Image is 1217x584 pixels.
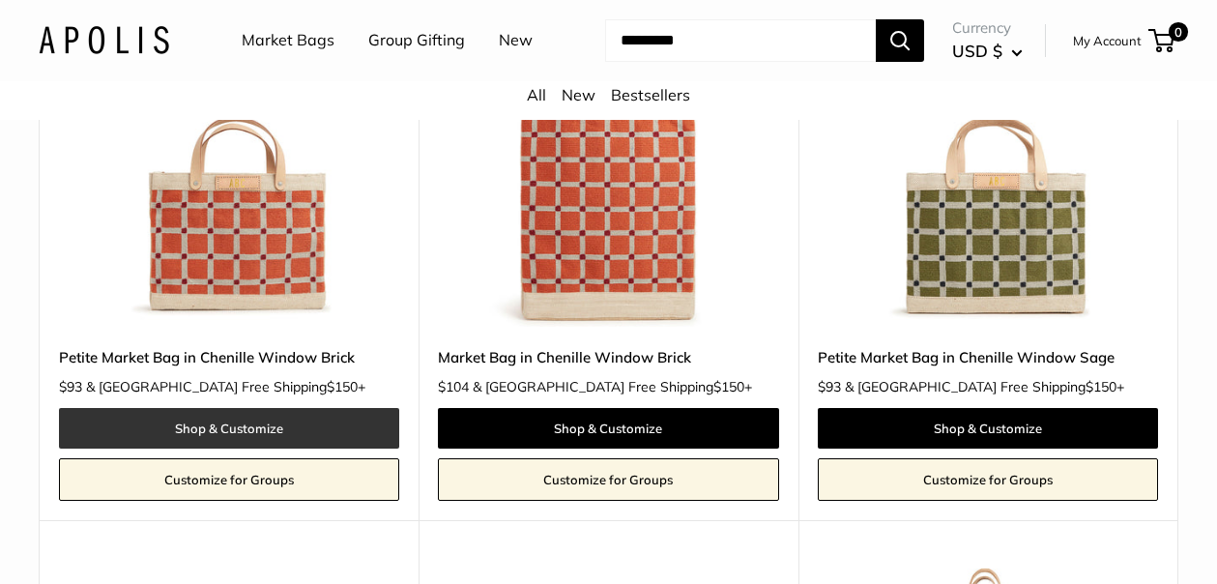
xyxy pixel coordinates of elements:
[59,458,399,501] a: Customize for Groups
[438,346,778,368] a: Market Bag in Chenille Window Brick
[818,346,1158,368] a: Petite Market Bag in Chenille Window Sage
[438,378,469,395] span: $104
[438,408,778,449] a: Shop & Customize
[1150,29,1174,52] a: 0
[1073,29,1142,52] a: My Account
[327,378,358,395] span: $150
[876,19,924,62] button: Search
[499,26,533,55] a: New
[952,41,1002,61] span: USD $
[59,408,399,449] a: Shop & Customize
[242,26,334,55] a: Market Bags
[1086,378,1116,395] span: $150
[713,378,744,395] span: $150
[611,85,690,104] a: Bestsellers
[562,85,595,104] a: New
[86,380,365,394] span: & [GEOGRAPHIC_DATA] Free Shipping +
[59,378,82,395] span: $93
[473,380,752,394] span: & [GEOGRAPHIC_DATA] Free Shipping +
[39,26,169,54] img: Apolis
[605,19,876,62] input: Search...
[818,408,1158,449] a: Shop & Customize
[952,15,1023,42] span: Currency
[59,346,399,368] a: Petite Market Bag in Chenille Window Brick
[368,26,465,55] a: Group Gifting
[818,458,1158,501] a: Customize for Groups
[527,85,546,104] a: All
[818,378,841,395] span: $93
[845,380,1124,394] span: & [GEOGRAPHIC_DATA] Free Shipping +
[1169,22,1188,42] span: 0
[952,36,1023,67] button: USD $
[438,458,778,501] a: Customize for Groups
